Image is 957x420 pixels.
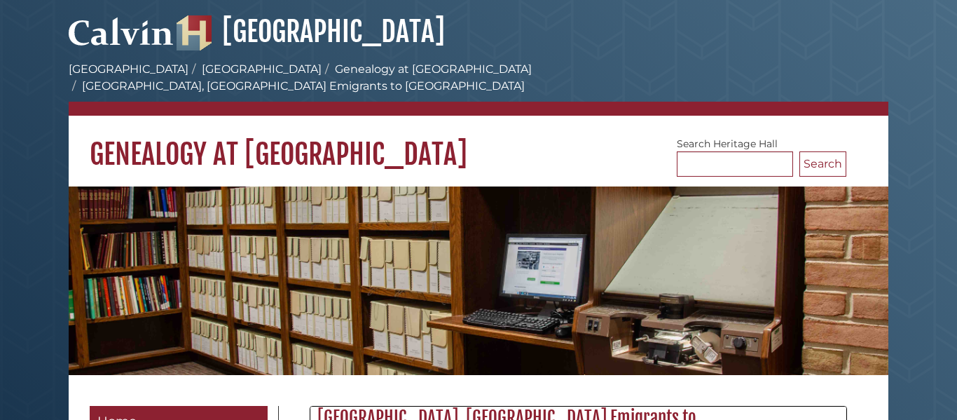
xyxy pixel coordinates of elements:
a: Genealogy at [GEOGRAPHIC_DATA] [335,62,532,76]
a: [GEOGRAPHIC_DATA] [177,14,445,49]
a: [GEOGRAPHIC_DATA] [69,62,188,76]
button: Search [799,151,846,177]
nav: breadcrumb [69,61,888,116]
img: Calvin [69,11,174,50]
h1: Genealogy at [GEOGRAPHIC_DATA] [69,116,888,172]
a: Calvin University [69,32,174,45]
a: [GEOGRAPHIC_DATA] [202,62,322,76]
img: Hekman Library Logo [177,15,212,50]
li: [GEOGRAPHIC_DATA], [GEOGRAPHIC_DATA] Emigrants to [GEOGRAPHIC_DATA] [69,78,525,95]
